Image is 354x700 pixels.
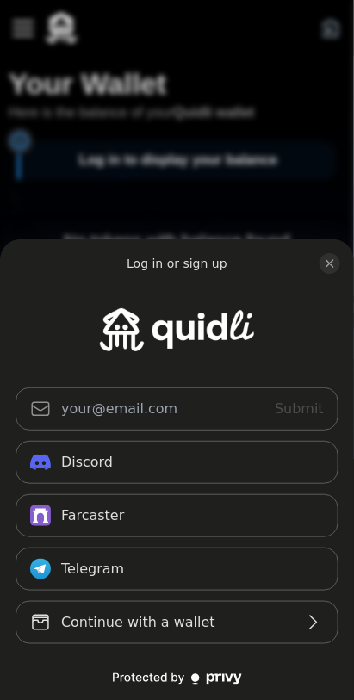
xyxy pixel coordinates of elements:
span: Submit [275,400,324,417]
button: Farcaster [16,494,338,537]
button: Submit [260,387,338,431]
button: Discord [16,441,338,484]
img: Quidli Dapp logo [100,308,255,351]
div: Continue with a wallet [61,612,293,633]
input: Submit [16,387,338,431]
button: Continue with a wallet [16,601,338,644]
button: Telegram [16,548,338,591]
button: close modal [320,253,340,274]
div: Log in or sign up [127,255,227,272]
